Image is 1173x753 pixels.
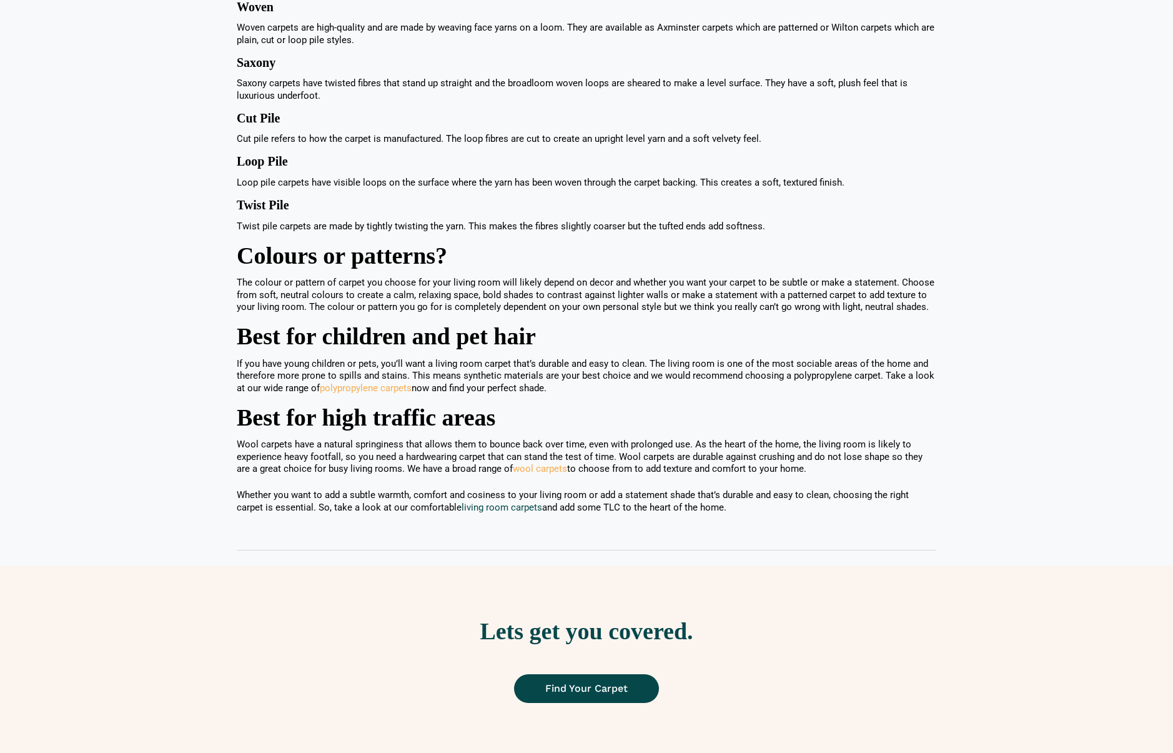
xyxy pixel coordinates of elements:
h3: Saxony [237,61,936,66]
h2: Lets get you covered. [6,619,1167,643]
p: Twist pile carpets are made by tightly twisting the yarn. This makes the fibres slightly coarser ... [237,221,936,233]
a: Find Your Carpet [514,674,659,703]
p: Wool carpets have a natural springiness that allows them to bounce back over time, even with prol... [237,439,936,476]
h3: Twist Pile [237,203,936,208]
h3: Cut Pile [237,116,936,121]
p: The colour or pattern of carpet you choose for your living room will likely depend on decor and w... [237,277,936,314]
a: polypropylene carpets [320,382,412,394]
h2: Best for high traffic areas [237,409,936,427]
a: living room carpets [462,502,542,513]
span: Find Your Carpet [545,684,628,694]
h3: Loop Pile [237,159,936,164]
h2: Best for children and pet hair [237,327,936,346]
p: If you have young children or pets, you’ll want a living room carpet that’s durable and easy to c... [237,358,936,395]
h3: Woven [237,5,936,10]
p: Loop pile carpets have visible loops on the surface where the yarn has been woven through the car... [237,177,936,189]
a: wool carpets [513,463,567,474]
p: Saxony carpets have twisted fibres that stand up straight and the broadloom woven loops are shear... [237,77,936,102]
p: Whether you want to add a subtle warmth, comfort and cosiness to your living room or add a statem... [237,489,936,514]
h2: Colours or patterns? [237,247,936,265]
p: Cut pile refers to how the carpet is manufactured. The loop fibres are cut to create an upright l... [237,133,936,146]
p: Woven carpets are high-quality and are made by weaving face yarns on a loom. They are available a... [237,22,936,46]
